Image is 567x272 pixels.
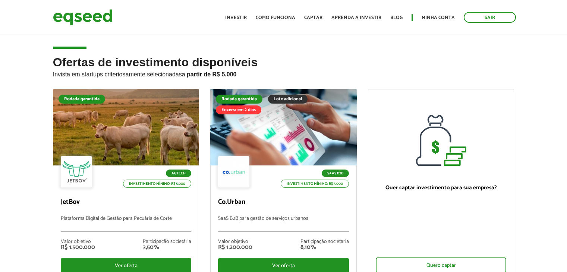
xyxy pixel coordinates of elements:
p: JetBov [61,198,192,206]
a: Investir [225,15,247,20]
a: Sair [464,12,516,23]
div: Participação societária [300,239,349,244]
p: Co.Urban [218,198,349,206]
a: Captar [304,15,322,20]
a: Blog [390,15,403,20]
a: Aprenda a investir [331,15,381,20]
p: SaaS B2B [322,170,349,177]
strong: a partir de R$ 5.000 [182,71,237,78]
div: Encerra em 2 dias [216,105,261,114]
div: Rodada garantida [59,95,105,104]
div: Valor objetivo [61,239,95,244]
div: Participação societária [143,239,191,244]
div: Valor objetivo [218,239,252,244]
div: 8,10% [300,244,349,250]
div: R$ 1.200.000 [218,244,252,250]
p: Plataforma Digital de Gestão para Pecuária de Corte [61,216,192,232]
div: 3,50% [143,244,191,250]
p: Investimento mínimo: R$ 5.000 [123,180,191,188]
p: Agtech [166,170,191,177]
div: Rodada garantida [216,95,262,104]
p: Quer captar investimento para sua empresa? [376,184,507,191]
div: Lote adicional [268,95,308,104]
p: Invista em startups criteriosamente selecionadas [53,69,514,78]
a: Minha conta [422,15,455,20]
a: Como funciona [256,15,295,20]
p: Investimento mínimo: R$ 5.000 [281,180,349,188]
h2: Ofertas de investimento disponíveis [53,56,514,89]
p: SaaS B2B para gestão de serviços urbanos [218,216,349,232]
div: R$ 1.500.000 [61,244,95,250]
img: EqSeed [53,7,113,27]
